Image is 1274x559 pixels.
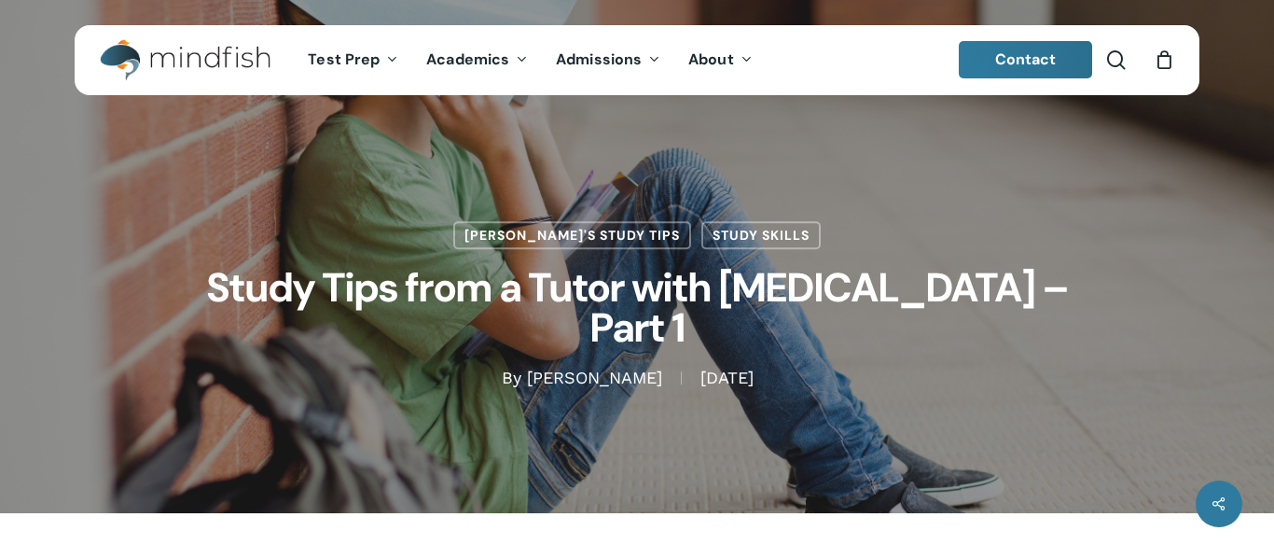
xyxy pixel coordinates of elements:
[681,372,772,385] span: [DATE]
[308,49,380,69] span: Test Prep
[527,369,662,388] a: [PERSON_NAME]
[453,221,691,249] a: [PERSON_NAME]'s Study Tips
[701,221,821,249] a: Study Skills
[995,49,1057,69] span: Contact
[171,249,1103,367] h1: Study Tips from a Tutor with [MEDICAL_DATA] – Part 1
[1154,49,1174,70] a: Cart
[426,49,509,69] span: Academics
[75,25,1199,95] header: Main Menu
[412,52,542,68] a: Academics
[688,49,734,69] span: About
[502,372,521,385] span: By
[294,52,412,68] a: Test Prep
[294,25,766,95] nav: Main Menu
[674,52,767,68] a: About
[542,52,674,68] a: Admissions
[959,41,1093,78] a: Contact
[556,49,642,69] span: Admissions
